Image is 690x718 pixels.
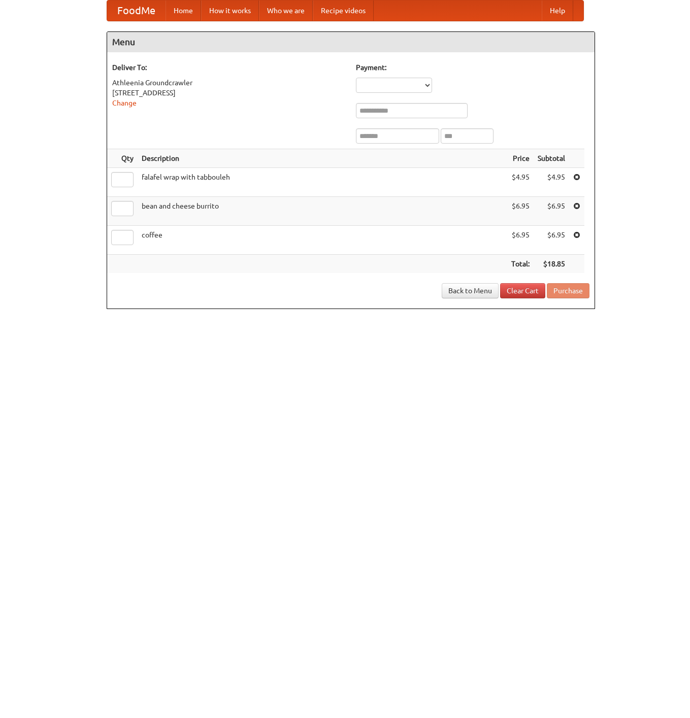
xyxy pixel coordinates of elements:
[507,226,534,255] td: $6.95
[201,1,259,21] a: How it works
[166,1,201,21] a: Home
[356,62,589,73] h5: Payment:
[507,149,534,168] th: Price
[500,283,545,298] a: Clear Cart
[507,168,534,197] td: $4.95
[534,226,569,255] td: $6.95
[107,32,595,52] h4: Menu
[542,1,573,21] a: Help
[138,197,507,226] td: bean and cheese burrito
[547,283,589,298] button: Purchase
[138,226,507,255] td: coffee
[138,149,507,168] th: Description
[507,197,534,226] td: $6.95
[107,149,138,168] th: Qty
[112,88,346,98] div: [STREET_ADDRESS]
[112,99,137,107] a: Change
[259,1,313,21] a: Who we are
[112,78,346,88] div: Athleenia Groundcrawler
[107,1,166,21] a: FoodMe
[534,168,569,197] td: $4.95
[442,283,499,298] a: Back to Menu
[313,1,374,21] a: Recipe videos
[534,255,569,273] th: $18.85
[534,149,569,168] th: Subtotal
[507,255,534,273] th: Total:
[534,197,569,226] td: $6.95
[138,168,507,197] td: falafel wrap with tabbouleh
[112,62,346,73] h5: Deliver To:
